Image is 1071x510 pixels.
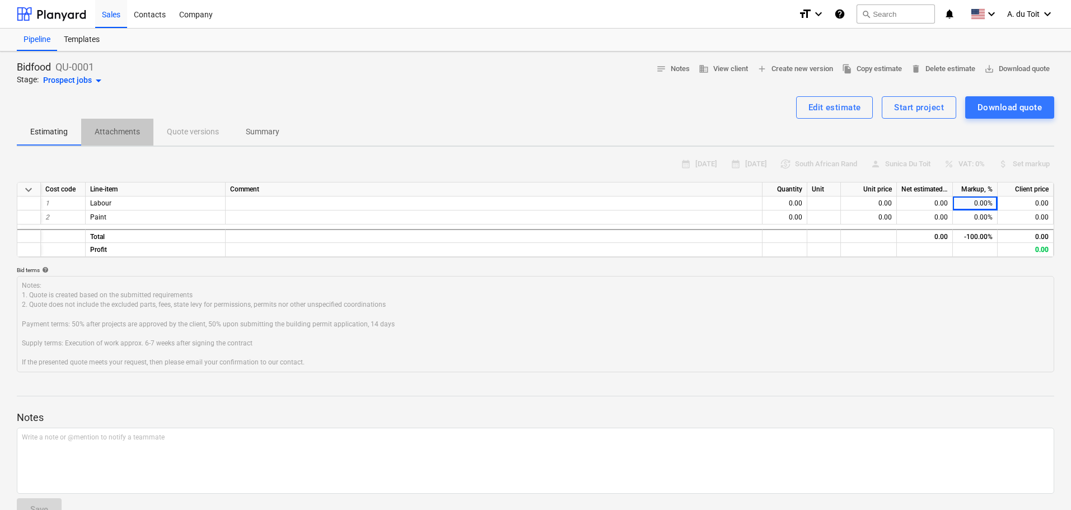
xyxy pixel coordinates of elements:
[43,74,105,87] div: Prospect jobs
[842,63,902,76] span: Copy estimate
[1007,10,1040,18] span: A. du Toit
[763,210,807,224] div: 0.00
[897,183,953,196] div: Net estimated cost
[841,196,897,210] div: 0.00
[41,183,86,196] div: Cost code
[980,60,1054,78] button: Download quote
[90,213,106,221] span: Paint
[95,126,140,138] p: Attachments
[55,60,94,74] p: QU-0001
[757,63,833,76] span: Create new version
[911,64,921,74] span: delete
[30,126,68,138] p: Estimating
[978,100,1042,115] div: Download quote
[965,96,1054,119] button: Download quote
[841,210,897,224] div: 0.00
[796,96,873,119] button: Edit estimate
[897,196,953,210] div: 0.00
[652,60,694,78] button: Notes
[86,243,226,257] div: Profit
[838,60,906,78] button: Copy estimate
[953,210,998,224] div: 0.00%
[944,7,955,21] i: notifications
[86,229,226,243] div: Total
[808,100,861,115] div: Edit estimate
[841,183,897,196] div: Unit price
[984,64,994,74] span: save_alt
[40,266,49,273] span: help
[984,63,1050,76] span: Download quote
[17,74,39,87] p: Stage:
[998,210,1054,224] div: 0.00
[953,196,998,210] div: 0.00%
[17,29,57,51] a: Pipeline
[998,183,1054,196] div: Client price
[985,7,998,21] i: keyboard_arrow_down
[862,10,871,18] span: search
[86,183,226,196] div: Line-item
[752,60,838,78] button: Create new version
[834,7,845,21] i: Knowledge base
[807,183,841,196] div: Unit
[897,210,953,224] div: 0.00
[998,196,1054,210] div: 0.00
[17,411,1054,424] p: Notes
[1015,456,1071,510] iframe: Chat Widget
[763,183,807,196] div: Quantity
[906,60,980,78] button: Delete estimate
[45,213,49,221] span: 2
[694,60,752,78] button: View client
[812,7,825,21] i: keyboard_arrow_down
[894,100,944,115] div: Start project
[857,4,935,24] button: Search
[897,229,953,243] div: 0.00
[246,126,279,138] p: Summary
[953,229,998,243] div: -100.00%
[998,229,1054,243] div: 0.00
[757,64,767,74] span: add
[953,183,998,196] div: Markup, %
[763,196,807,210] div: 0.00
[699,64,709,74] span: business
[798,7,812,21] i: format_size
[90,199,111,207] span: Labour
[882,96,956,119] button: Start project
[842,64,852,74] span: file_copy
[92,74,105,87] span: arrow_drop_down
[22,183,35,196] span: Collapse all categories
[998,243,1054,257] div: 0.00
[656,63,690,76] span: Notes
[45,199,49,207] span: 1
[17,60,51,74] p: Bidfood
[1041,7,1054,21] i: keyboard_arrow_down
[226,183,763,196] div: Comment
[911,63,975,76] span: Delete estimate
[656,64,666,74] span: notes
[17,266,1054,274] div: Bid terms
[699,63,748,76] span: View client
[17,276,1054,372] textarea: Notes: 1. Quote is created based on the submitted requirements 2. Quote does not include the excl...
[57,29,106,51] a: Templates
